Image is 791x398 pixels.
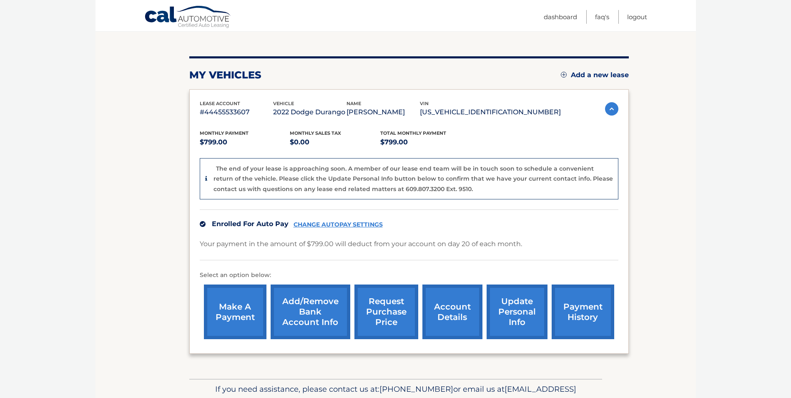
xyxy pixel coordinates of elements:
[144,5,232,30] a: Cal Automotive
[200,106,273,118] p: #44455533607
[273,101,294,106] span: vehicle
[290,136,380,148] p: $0.00
[605,102,618,116] img: accordion-active.svg
[379,384,453,394] span: [PHONE_NUMBER]
[347,106,420,118] p: [PERSON_NAME]
[189,69,261,81] h2: my vehicles
[200,221,206,227] img: check.svg
[544,10,577,24] a: Dashboard
[213,165,613,193] p: The end of your lease is approaching soon. A member of our lease end team will be in touch soon t...
[380,130,446,136] span: Total Monthly Payment
[422,285,482,339] a: account details
[595,10,609,24] a: FAQ's
[200,270,618,280] p: Select an option below:
[552,285,614,339] a: payment history
[212,220,289,228] span: Enrolled For Auto Pay
[204,285,266,339] a: make a payment
[200,130,249,136] span: Monthly Payment
[294,221,383,228] a: CHANGE AUTOPAY SETTINGS
[200,238,522,250] p: Your payment in the amount of $799.00 will deduct from your account on day 20 of each month.
[420,106,561,118] p: [US_VEHICLE_IDENTIFICATION_NUMBER]
[354,285,418,339] a: request purchase price
[273,106,347,118] p: 2022 Dodge Durango
[561,72,567,78] img: add.svg
[347,101,361,106] span: name
[420,101,429,106] span: vin
[561,71,629,79] a: Add a new lease
[290,130,341,136] span: Monthly sales Tax
[271,285,350,339] a: Add/Remove bank account info
[627,10,647,24] a: Logout
[200,101,240,106] span: lease account
[380,136,471,148] p: $799.00
[487,285,547,339] a: update personal info
[200,136,290,148] p: $799.00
